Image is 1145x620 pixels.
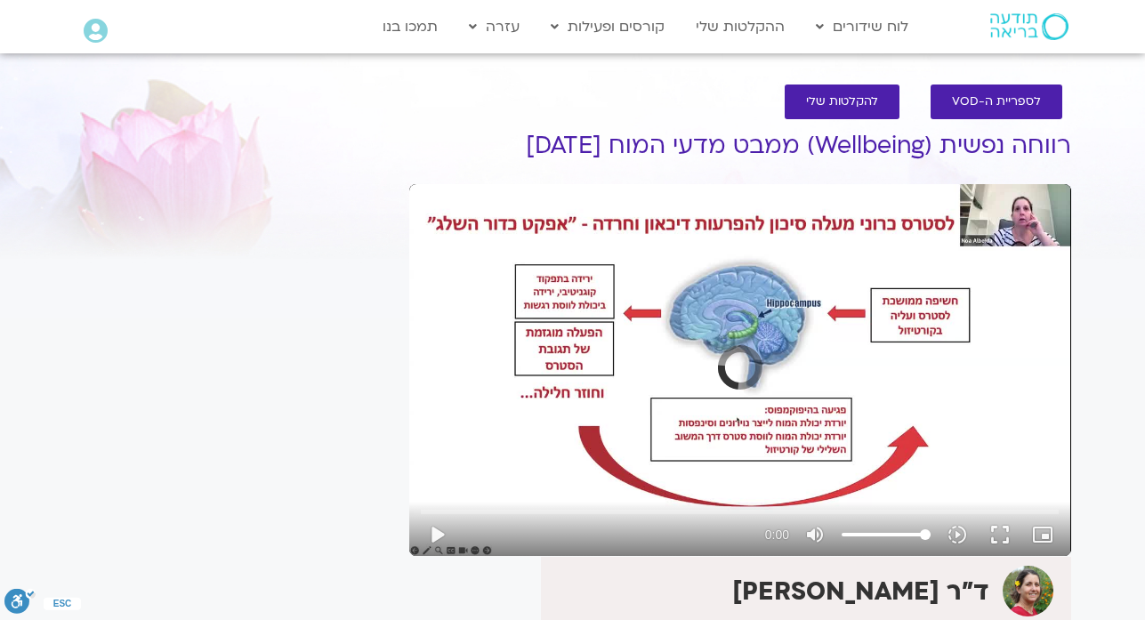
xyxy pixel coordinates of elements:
a: תמכו בנו [374,10,447,44]
span: להקלטות שלי [806,95,878,109]
span: לספריית ה-VOD [952,95,1041,109]
a: לספריית ה-VOD [931,85,1062,119]
a: עזרה [460,10,528,44]
a: קורסים ופעילות [542,10,673,44]
a: לוח שידורים [807,10,917,44]
img: ד"ר נועה אלבלדה [1003,566,1053,616]
strong: ד"ר [PERSON_NAME] [732,575,989,608]
img: תודעה בריאה [990,13,1068,40]
h1: רווחה נפשית (Wellbeing) ממבט מדעי המוח [DATE] [409,133,1071,159]
a: להקלטות שלי [785,85,899,119]
a: ההקלטות שלי [687,10,794,44]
